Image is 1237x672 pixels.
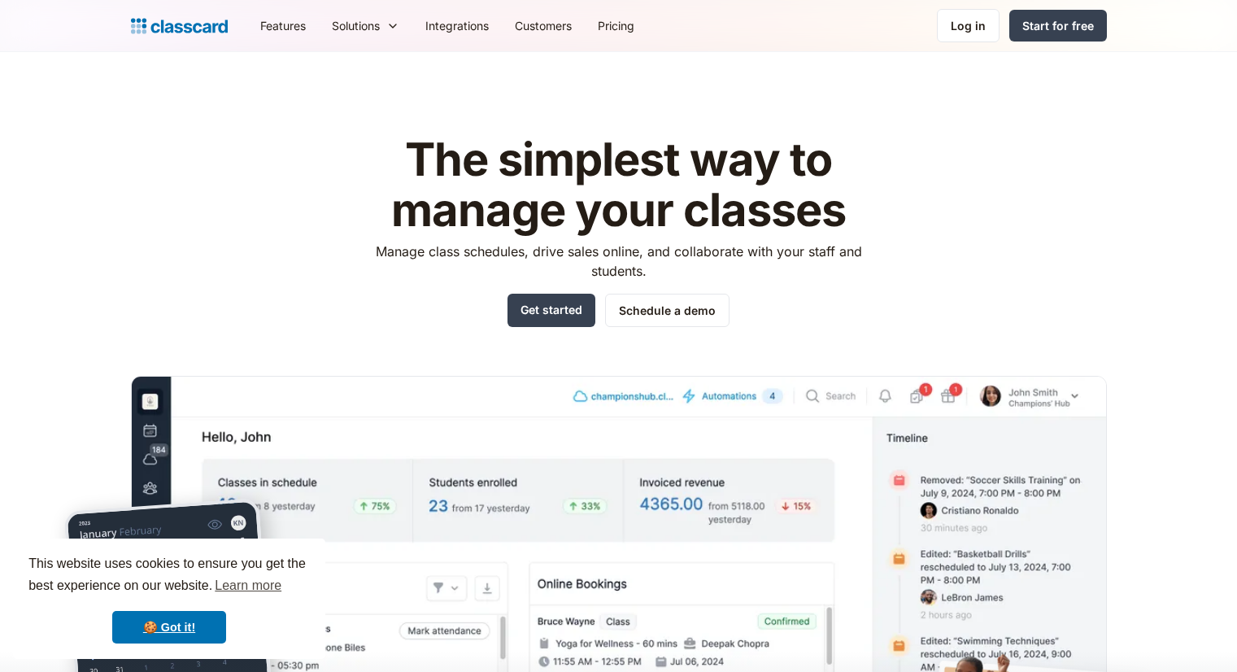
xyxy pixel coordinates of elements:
a: Integrations [412,7,502,44]
a: Start for free [1009,10,1107,41]
div: cookieconsent [13,539,325,659]
a: home [131,15,228,37]
div: Start for free [1022,17,1094,34]
div: Solutions [319,7,412,44]
a: learn more about cookies [212,574,284,598]
a: Schedule a demo [605,294,730,327]
a: dismiss cookie message [112,611,226,644]
span: This website uses cookies to ensure you get the best experience on our website. [28,554,310,598]
div: Log in [951,17,986,34]
a: Features [247,7,319,44]
a: Log in [937,9,1000,42]
p: Manage class schedules, drive sales online, and collaborate with your staff and students. [360,242,877,281]
h1: The simplest way to manage your classes [360,135,877,235]
a: Pricing [585,7,647,44]
div: Solutions [332,17,380,34]
a: Customers [502,7,585,44]
a: Get started [507,294,595,327]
